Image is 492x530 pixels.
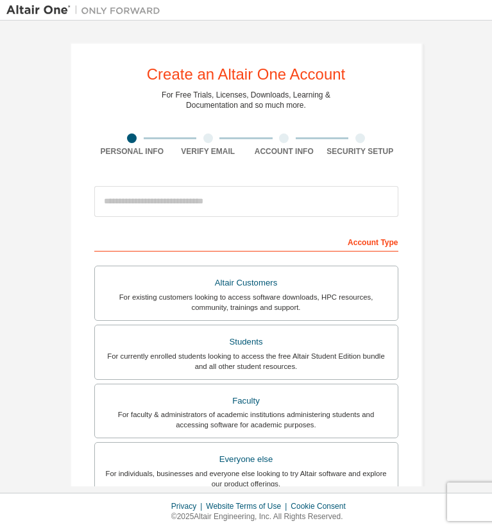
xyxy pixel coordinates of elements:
[103,409,390,430] div: For faculty & administrators of academic institutions administering students and accessing softwa...
[170,146,246,157] div: Verify Email
[6,4,167,17] img: Altair One
[103,392,390,410] div: Faculty
[94,231,398,252] div: Account Type
[103,351,390,372] div: For currently enrolled students looking to access the free Altair Student Edition bundle and all ...
[103,450,390,468] div: Everyone else
[171,511,353,522] p: © 2025 Altair Engineering, Inc. All Rights Reserved.
[171,501,206,511] div: Privacy
[246,146,323,157] div: Account Info
[291,501,353,511] div: Cookie Consent
[103,333,390,351] div: Students
[94,146,171,157] div: Personal Info
[322,146,398,157] div: Security Setup
[103,292,390,312] div: For existing customers looking to access software downloads, HPC resources, community, trainings ...
[206,501,291,511] div: Website Terms of Use
[162,90,330,110] div: For Free Trials, Licenses, Downloads, Learning & Documentation and so much more.
[147,67,346,82] div: Create an Altair One Account
[103,468,390,489] div: For individuals, businesses and everyone else looking to try Altair software and explore our prod...
[103,274,390,292] div: Altair Customers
